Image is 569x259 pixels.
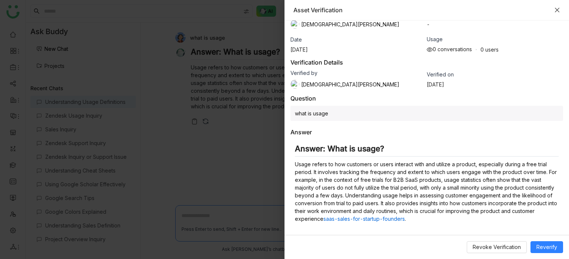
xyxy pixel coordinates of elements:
[290,46,308,53] span: [DATE]
[480,46,499,53] div: 0 users
[295,160,559,223] p: Usage refers to how customers or users interact with and utilize a product, especially during a f...
[290,128,312,136] div: Answer
[290,59,563,66] div: Verification Details
[427,71,454,78] span: Verified on
[323,216,405,222] a: saas-sales-for-startup-founders
[290,80,299,89] img: 684a9b06de261c4b36a3cf65
[290,80,399,89] div: [DEMOGRAPHIC_DATA][PERSON_NAME]
[290,106,563,121] div: what is usage
[427,47,433,53] img: views.svg
[473,243,521,251] span: Revoke Verification
[293,6,550,14] div: Asset Verification
[554,7,560,13] button: Close
[427,36,443,42] span: Usage
[427,21,430,27] span: -
[467,241,527,253] button: Revoke Verification
[427,81,444,88] span: [DATE]
[290,70,317,76] span: Verified by
[536,243,557,251] span: Reverify
[290,36,302,43] span: Date
[290,20,399,29] div: [DEMOGRAPHIC_DATA][PERSON_NAME]
[290,20,299,29] img: 684a9b06de261c4b36a3cf65
[530,241,563,253] button: Reverify
[295,144,559,157] h2: Answer: What is usage?
[290,95,316,102] div: Question
[427,46,472,53] div: 0 conversations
